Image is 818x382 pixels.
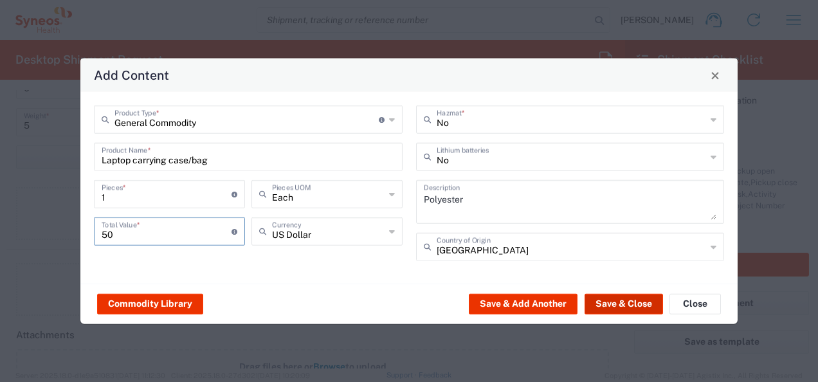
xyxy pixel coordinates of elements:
button: Save & Add Another [469,293,577,314]
button: Commodity Library [97,293,203,314]
h4: Add Content [94,66,169,84]
button: Save & Close [585,293,663,314]
button: Close [669,293,721,314]
button: Close [706,66,724,84]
